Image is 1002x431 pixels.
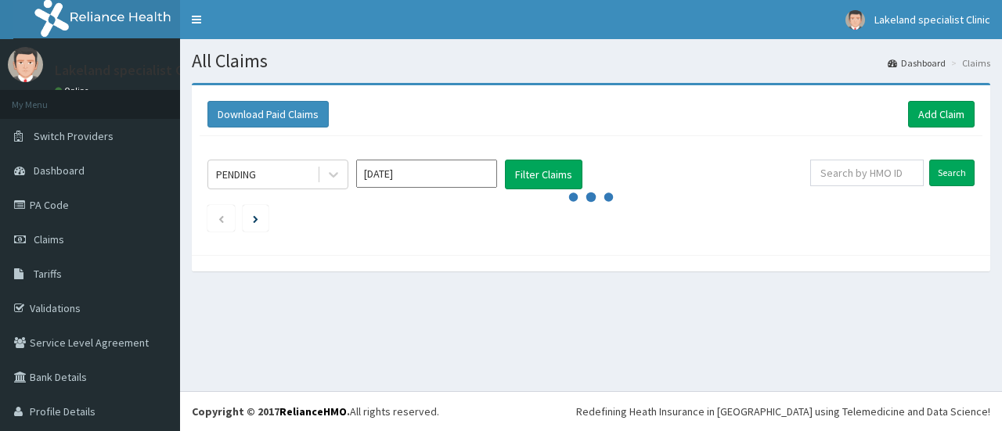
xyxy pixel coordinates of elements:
[34,232,64,246] span: Claims
[810,160,924,186] input: Search by HMO ID
[874,13,990,27] span: Lakeland specialist Clinic
[218,211,225,225] a: Previous page
[34,267,62,281] span: Tariffs
[279,404,347,418] a: RelianceHMO
[845,10,865,30] img: User Image
[888,56,946,70] a: Dashboard
[216,167,256,182] div: PENDING
[568,174,615,221] svg: audio-loading
[34,129,114,143] span: Switch Providers
[180,391,1002,431] footer: All rights reserved.
[8,47,43,82] img: User Image
[253,211,258,225] a: Next page
[947,56,990,70] li: Claims
[192,51,990,71] h1: All Claims
[192,404,350,418] strong: Copyright © 2017 .
[356,160,497,188] input: Select Month and Year
[505,160,582,189] button: Filter Claims
[55,63,208,77] p: Lakeland specialist Clinic
[908,101,975,128] a: Add Claim
[207,101,329,128] button: Download Paid Claims
[34,163,85,178] span: Dashboard
[929,160,975,186] input: Search
[55,85,92,96] a: Online
[576,404,990,419] div: Redefining Heath Insurance in [GEOGRAPHIC_DATA] using Telemedicine and Data Science!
